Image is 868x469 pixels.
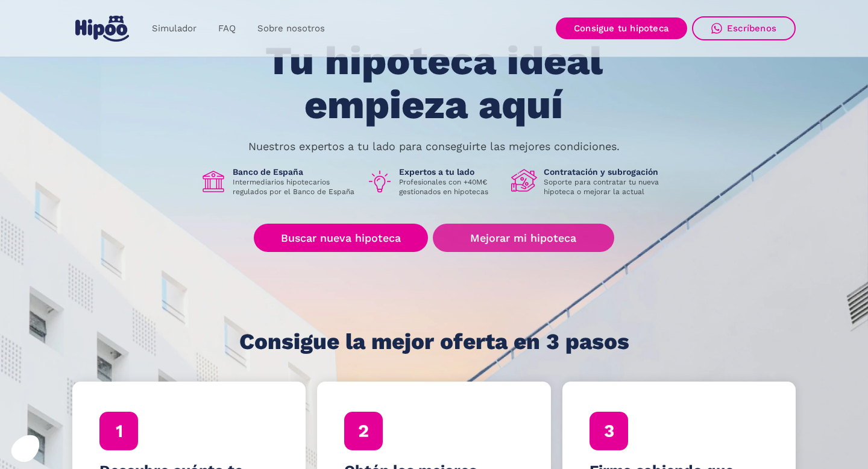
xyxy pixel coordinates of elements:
[233,177,357,197] p: Intermediarios hipotecarios regulados por el Banco de España
[254,224,428,252] a: Buscar nueva hipoteca
[72,11,131,46] a: home
[433,224,614,252] a: Mejorar mi hipoteca
[727,23,776,34] div: Escríbenos
[247,17,336,40] a: Sobre nosotros
[544,166,668,177] h1: Contratación y subrogación
[399,166,502,177] h1: Expertos a tu lado
[544,177,668,197] p: Soporte para contratar tu nueva hipoteca o mejorar la actual
[141,17,207,40] a: Simulador
[692,16,796,40] a: Escríbenos
[233,166,357,177] h1: Banco de España
[206,39,662,127] h1: Tu hipoteca ideal empieza aquí
[399,177,502,197] p: Profesionales con +40M€ gestionados en hipotecas
[556,17,687,39] a: Consigue tu hipoteca
[239,330,629,354] h1: Consigue la mejor oferta en 3 pasos
[207,17,247,40] a: FAQ
[248,142,620,151] p: Nuestros expertos a tu lado para conseguirte las mejores condiciones.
